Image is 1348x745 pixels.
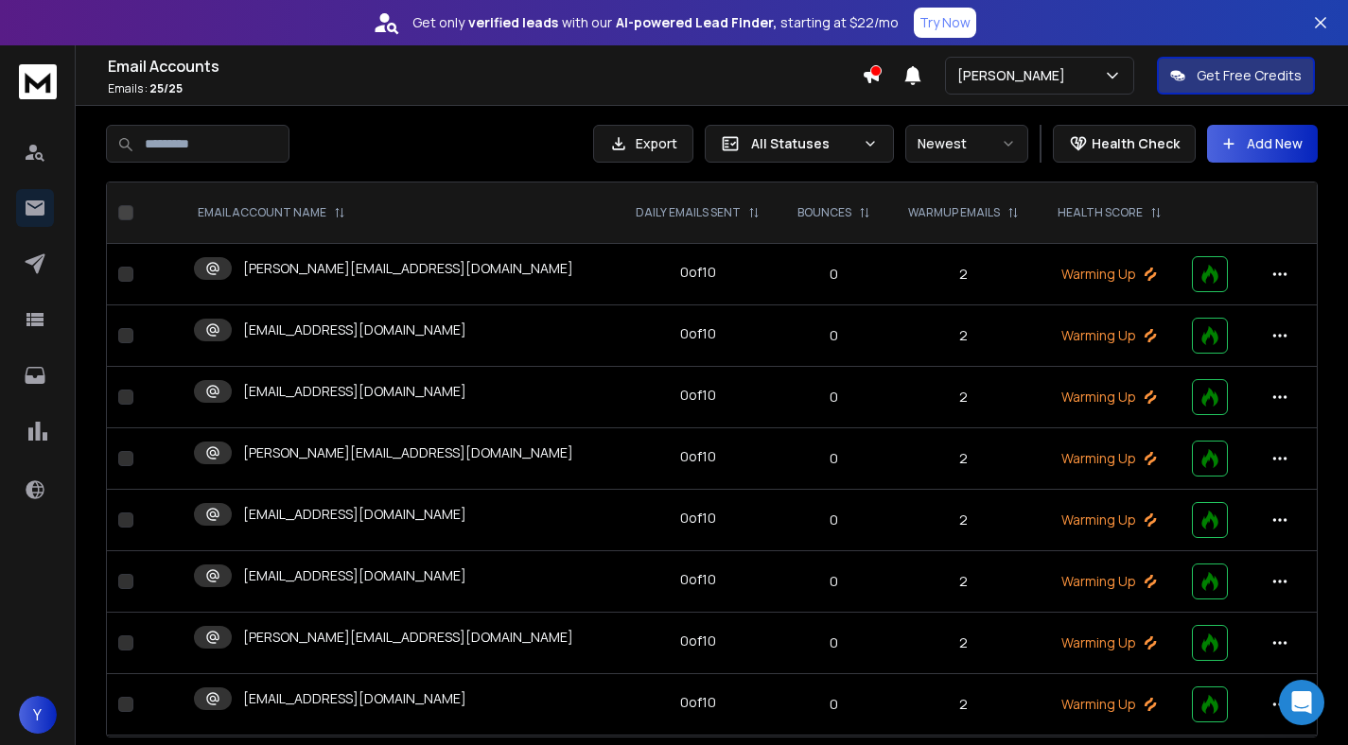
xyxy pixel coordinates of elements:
div: 0 of 10 [680,324,716,343]
p: [PERSON_NAME][EMAIL_ADDRESS][DOMAIN_NAME] [243,443,573,462]
div: Open Intercom Messenger [1279,680,1324,725]
p: [EMAIL_ADDRESS][DOMAIN_NAME] [243,689,466,708]
td: 2 [889,244,1039,305]
h1: Email Accounts [108,55,862,78]
button: Y [19,696,57,734]
p: Warming Up [1050,695,1169,714]
p: [PERSON_NAME][EMAIL_ADDRESS][DOMAIN_NAME] [243,259,573,278]
div: 0 of 10 [680,263,716,282]
p: Warming Up [1050,326,1169,345]
td: 2 [889,305,1039,367]
p: Warming Up [1050,388,1169,407]
p: Health Check [1092,134,1180,153]
p: Warming Up [1050,511,1169,529]
p: [PERSON_NAME][EMAIL_ADDRESS][DOMAIN_NAME] [243,628,573,647]
div: 0 of 10 [680,570,716,589]
p: HEALTH SCORE [1058,205,1143,220]
p: 0 [791,265,877,284]
strong: AI-powered Lead Finder, [616,13,777,32]
td: 2 [889,674,1039,736]
span: 25 / 25 [149,80,183,96]
div: 0 of 10 [680,447,716,466]
td: 2 [889,428,1039,490]
p: [EMAIL_ADDRESS][DOMAIN_NAME] [243,382,466,401]
p: BOUNCES [797,205,851,220]
div: 0 of 10 [680,632,716,650]
p: Get only with our starting at $22/mo [412,13,899,32]
img: logo [19,64,57,99]
p: 0 [791,326,877,345]
p: Get Free Credits [1197,66,1302,85]
p: Warming Up [1050,265,1169,284]
p: DAILY EMAILS SENT [636,205,741,220]
td: 2 [889,613,1039,674]
p: [EMAIL_ADDRESS][DOMAIN_NAME] [243,321,466,339]
p: [EMAIL_ADDRESS][DOMAIN_NAME] [243,505,466,524]
button: Export [593,125,693,163]
p: [PERSON_NAME] [957,66,1073,85]
p: 0 [791,388,877,407]
div: EMAIL ACCOUNT NAME [198,205,345,220]
p: Warming Up [1050,633,1169,652]
td: 2 [889,551,1039,613]
button: Try Now [914,8,976,38]
strong: verified leads [468,13,558,32]
button: Add New [1207,125,1318,163]
p: All Statuses [751,134,855,153]
p: 0 [791,633,877,652]
div: 0 of 10 [680,386,716,405]
p: 0 [791,511,877,529]
p: 0 [791,449,877,468]
p: Warming Up [1050,572,1169,591]
td: 2 [889,367,1039,428]
button: Get Free Credits [1157,57,1315,95]
p: Try Now [919,13,971,32]
p: 0 [791,695,877,714]
div: 0 of 10 [680,509,716,528]
p: Emails : [108,81,862,96]
p: Warming Up [1050,449,1169,468]
p: 0 [791,572,877,591]
td: 2 [889,490,1039,551]
p: WARMUP EMAILS [908,205,1000,220]
button: Newest [905,125,1028,163]
div: 0 of 10 [680,693,716,712]
p: [EMAIL_ADDRESS][DOMAIN_NAME] [243,566,466,585]
button: Health Check [1053,125,1196,163]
